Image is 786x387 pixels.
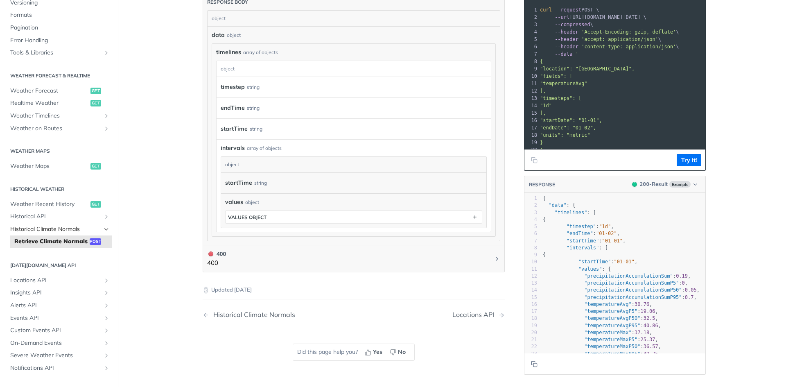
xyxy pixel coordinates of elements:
p: 400 [207,258,226,268]
a: Events APIShow subpages for Events API [6,312,112,324]
button: Hide subpages for Historical Climate Normals [103,226,110,233]
div: 20 [524,329,537,336]
span: 0.19 [676,273,688,278]
span: "precipitationAccumulationSumP95" [584,294,682,300]
span: "temperatureAvgP50" [584,315,640,321]
span: \ [540,22,593,27]
span: 400 [208,251,213,256]
span: 49.75 [644,351,658,356]
div: 5 [524,223,537,230]
span: "1d" [599,224,611,229]
span: --compressed [555,22,590,27]
button: Show subpages for Historical API [103,213,110,220]
span: } [540,140,543,145]
span: : , [543,301,652,307]
div: object [227,32,241,39]
div: 15 [524,109,538,117]
span: 19.06 [640,308,655,314]
a: Custom Events APIShow subpages for Custom Events API [6,324,112,337]
span: "temperatureMax" [584,329,632,335]
span: "precipitationAccumulationSum" [584,273,673,278]
span: Historical API [10,213,101,221]
div: 3 [524,209,537,216]
div: 5 [524,36,538,43]
span: \ [540,44,679,50]
button: Show subpages for Notifications API [103,365,110,371]
a: Weather on RoutesShow subpages for Weather on Routes [6,122,112,135]
div: 2 [524,202,537,209]
a: Tools & LibrariesShow subpages for Tools & Libraries [6,47,112,59]
div: object [208,11,498,26]
div: 400 [207,249,226,258]
div: 13 [524,280,537,287]
span: "precipitationAccumulationSumP50" [584,287,682,293]
div: object [221,157,484,172]
span: : { [543,266,611,272]
span: 0.05 [685,287,697,293]
button: Show subpages for Custom Events API [103,327,110,334]
a: Insights APIShow subpages for Insights API [6,287,112,299]
span: "values" [578,266,602,272]
button: Show subpages for Weather on Routes [103,125,110,132]
span: --header [555,29,578,35]
span: "temperatureAvg" [540,81,587,86]
button: Show subpages for Tools & Libraries [103,50,110,56]
nav: Pagination Controls [203,303,505,327]
div: 6 [524,230,537,237]
span: "location": "[GEOGRAPHIC_DATA]", [540,66,635,72]
span: { [543,195,546,201]
span: \ [540,29,679,35]
div: 12 [524,272,537,279]
span: "startTime" [567,238,599,243]
span: --header [555,44,578,50]
a: Retrieve Climate Normalspost [10,235,112,248]
span: { [540,59,543,64]
span: : , [543,231,620,236]
div: 16 [524,301,537,308]
div: Historical Climate Normals [209,311,295,319]
div: 17 [524,124,538,131]
div: 8 [524,58,538,65]
span: Insights API [10,289,101,297]
div: 19 [524,139,538,146]
span: 32.5 [644,315,655,321]
span: : , [543,351,661,356]
div: 10 [524,72,538,80]
a: Historical APIShow subpages for Historical API [6,210,112,223]
a: Weather Mapsget [6,160,112,172]
div: 8 [524,244,537,251]
span: "temperatureMaxP95" [584,351,640,356]
button: Show subpages for Alerts API [103,302,110,309]
button: 200200-ResultExample [628,180,701,188]
button: No [387,346,410,358]
span: : , [543,273,691,278]
span: "startTime" [578,259,611,265]
span: timelines [216,48,241,57]
a: Notifications APIShow subpages for Notifications API [6,362,112,374]
span: : , [543,238,626,243]
span: : , [543,322,661,328]
span: --url [555,14,569,20]
a: Realtime Weatherget [6,97,112,109]
div: object [217,61,489,77]
button: Copy to clipboard [529,154,540,166]
div: 7 [524,237,537,244]
span: "temperatureAvg" [584,301,632,307]
button: RESPONSE [529,180,556,188]
div: 14 [524,287,537,294]
div: Locations API [452,311,498,319]
span: \ [540,36,661,42]
span: Formats [10,11,110,19]
div: 11 [524,265,537,272]
div: string [247,81,260,93]
span: 30.76 [635,301,649,307]
span: "fields": [ [540,73,572,79]
a: Alerts APIShow subpages for Alerts API [6,299,112,312]
a: Next Page: Locations API [452,311,505,319]
div: string [254,177,267,189]
span: Yes [373,348,382,356]
button: Copy to clipboard [529,358,540,370]
button: Try It! [677,154,701,166]
span: : , [543,280,688,286]
span: "temperatureMaxP50" [584,344,640,349]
